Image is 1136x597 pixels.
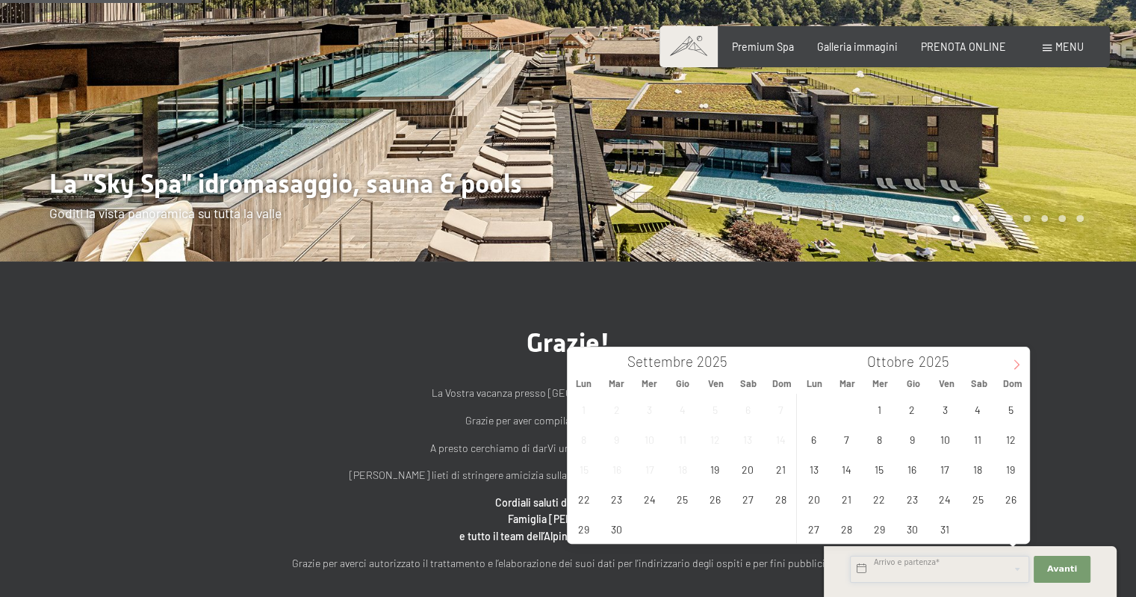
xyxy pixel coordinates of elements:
[602,514,631,543] span: Settembre 30, 2025
[765,379,798,389] span: Dom
[701,454,730,483] span: Settembre 19, 2025
[766,395,795,424] span: Settembre 7, 2025
[569,395,598,424] span: Settembre 1, 2025
[733,484,763,513] span: Settembre 27, 2025
[602,424,631,454] span: Settembre 9, 2025
[921,40,1006,53] a: PRENOTA ONLINE
[701,424,730,454] span: Settembre 12, 2025
[240,412,897,430] p: Grazie per aver compilato la form di richiesta!
[732,379,765,389] span: Sab
[867,355,914,369] span: Ottobre
[733,424,763,454] span: Settembre 13, 2025
[633,379,666,389] span: Mer
[602,454,631,483] span: Settembre 16, 2025
[832,484,861,513] span: Ottobre 21, 2025
[766,424,795,454] span: Settembre 14, 2025
[897,379,930,389] span: Gio
[602,484,631,513] span: Settembre 23, 2025
[1023,215,1031,223] div: Carousel Page 5
[898,514,927,543] span: Ottobre 30, 2025
[1076,215,1084,223] div: Carousel Page 8
[733,395,763,424] span: Settembre 6, 2025
[996,484,1025,513] span: Ottobre 26, 2025
[699,379,732,389] span: Ven
[668,454,697,483] span: Settembre 18, 2025
[996,379,1028,389] span: Dom
[766,454,795,483] span: Settembre 21, 2025
[766,484,795,513] span: Settembre 28, 2025
[832,424,861,454] span: Ottobre 7, 2025
[568,379,600,389] span: Lun
[914,353,963,370] input: Year
[635,395,664,424] span: Settembre 3, 2025
[931,424,960,454] span: Ottobre 10, 2025
[898,484,927,513] span: Ottobre 23, 2025
[817,40,898,53] a: Galleria immagini
[931,514,960,543] span: Ottobre 31, 2025
[963,395,993,424] span: Ottobre 4, 2025
[996,395,1025,424] span: Ottobre 5, 2025
[240,440,897,457] p: A presto cerchiamo di darVi una risposta per la disponibilità.
[865,484,894,513] span: Ottobre 22, 2025
[1005,215,1013,223] div: Carousel Page 4
[701,395,730,424] span: Settembre 5, 2025
[1034,556,1090,583] button: Avanti
[627,355,693,369] span: Settembre
[831,379,864,389] span: Mar
[947,215,1083,223] div: Carousel Pagination
[931,484,960,513] span: Ottobre 24, 2025
[635,454,664,483] span: Settembre 17, 2025
[1041,215,1049,223] div: Carousel Page 6
[898,424,927,454] span: Ottobre 9, 2025
[666,379,699,389] span: Gio
[600,379,633,389] span: Mar
[799,454,828,483] span: Ottobre 13, 2025
[668,424,697,454] span: Settembre 11, 2025
[864,379,897,389] span: Mer
[930,379,963,389] span: Ven
[459,496,677,542] strong: Cordiali saluti dalla Valle Aurina. Famiglia [PERSON_NAME] e tutto il team dell’Alpine [GEOGRAPHI...
[799,514,828,543] span: Ottobre 27, 2025
[963,484,993,513] span: Ottobre 25, 2025
[931,454,960,483] span: Ottobre 17, 2025
[733,454,763,483] span: Settembre 20, 2025
[898,395,927,424] span: Ottobre 2, 2025
[668,395,697,424] span: Settembre 4, 2025
[1047,563,1077,575] span: Avanti
[865,514,894,543] span: Ottobre 29, 2025
[832,514,861,543] span: Ottobre 28, 2025
[732,40,794,53] a: Premium Spa
[996,424,1025,454] span: Ottobre 12, 2025
[898,454,927,483] span: Ottobre 16, 2025
[701,484,730,513] span: Settembre 26, 2025
[668,484,697,513] span: Settembre 25, 2025
[569,454,598,483] span: Settembre 15, 2025
[240,385,897,402] p: La Vostra vacanza presso [GEOGRAPHIC_DATA] può iniziare!
[865,395,894,424] span: Ottobre 1, 2025
[865,454,894,483] span: Ottobre 15, 2025
[569,424,598,454] span: Settembre 8, 2025
[527,327,610,358] span: Grazie!
[569,484,598,513] span: Settembre 22, 2025
[931,395,960,424] span: Ottobre 3, 2025
[963,424,993,454] span: Ottobre 11, 2025
[693,353,742,370] input: Year
[963,379,996,389] span: Sab
[963,454,993,483] span: Ottobre 18, 2025
[1055,40,1084,53] span: Menu
[988,215,996,223] div: Carousel Page 3
[240,467,897,484] p: [PERSON_NAME] lieti di stringere amicizia sulla nostra pagina Facebook !
[635,424,664,454] span: Settembre 10, 2025
[1058,215,1066,223] div: Carousel Page 7
[602,395,631,424] span: Settembre 2, 2025
[798,379,831,389] span: Lun
[970,215,978,223] div: Carousel Page 2
[799,484,828,513] span: Ottobre 20, 2025
[635,484,664,513] span: Settembre 24, 2025
[569,514,598,543] span: Settembre 29, 2025
[799,424,828,454] span: Ottobre 6, 2025
[240,555,897,572] p: Grazie per averci autorizzato il trattamento e l’elaborazione dei suoi dati per l’indirizzario de...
